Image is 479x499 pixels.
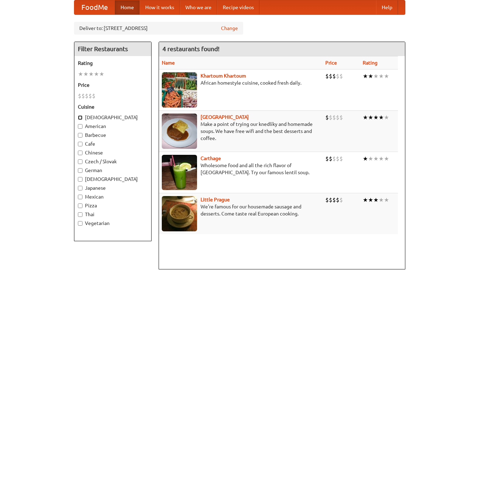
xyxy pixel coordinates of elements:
[332,114,336,121] li: $
[363,60,377,66] a: Rating
[78,142,82,146] input: Cafe
[325,114,329,121] li: $
[325,60,337,66] a: Price
[379,72,384,80] li: ★
[85,92,88,100] li: $
[99,70,104,78] li: ★
[78,103,148,110] h5: Cuisine
[78,202,148,209] label: Pizza
[339,196,343,204] li: $
[332,72,336,80] li: $
[78,81,148,89] h5: Price
[325,155,329,163] li: $
[78,221,82,226] input: Vegetarian
[339,114,343,121] li: $
[162,121,320,142] p: Make a point of trying our knedlíky and homemade soups. We have free wifi and the best desserts a...
[325,196,329,204] li: $
[368,114,373,121] li: ★
[78,220,148,227] label: Vegetarian
[201,73,246,79] a: Khartoum Khartoum
[221,25,238,32] a: Change
[201,197,230,202] a: Little Prague
[78,124,82,129] input: American
[162,60,175,66] a: Name
[78,92,81,100] li: $
[373,155,379,163] li: ★
[83,70,88,78] li: ★
[74,0,115,14] a: FoodMe
[162,45,220,52] ng-pluralize: 4 restaurants found!
[78,203,82,208] input: Pizza
[384,196,389,204] li: ★
[94,70,99,78] li: ★
[78,132,148,139] label: Barbecue
[325,72,329,80] li: $
[78,114,148,121] label: [DEMOGRAPHIC_DATA]
[368,155,373,163] li: ★
[115,0,140,14] a: Home
[162,162,320,176] p: Wholesome food and all the rich flavor of [GEOGRAPHIC_DATA]. Try our famous lentil soup.
[78,193,148,200] label: Mexican
[78,133,82,138] input: Barbecue
[384,155,389,163] li: ★
[78,176,148,183] label: [DEMOGRAPHIC_DATA]
[379,114,384,121] li: ★
[78,149,148,156] label: Chinese
[373,196,379,204] li: ★
[363,72,368,80] li: ★
[78,167,148,174] label: German
[339,72,343,80] li: $
[78,70,83,78] li: ★
[78,195,82,199] input: Mexican
[162,196,197,231] img: littleprague.jpg
[78,60,148,67] h5: Rating
[78,115,82,120] input: [DEMOGRAPHIC_DATA]
[92,92,96,100] li: $
[162,79,320,86] p: African homestyle cuisine, cooked fresh daily.
[78,140,148,147] label: Cafe
[81,92,85,100] li: $
[363,155,368,163] li: ★
[373,72,379,80] li: ★
[368,72,373,80] li: ★
[140,0,180,14] a: How it works
[74,42,151,56] h4: Filter Restaurants
[162,114,197,149] img: czechpoint.jpg
[329,196,332,204] li: $
[336,155,339,163] li: $
[162,72,197,108] img: khartoum.jpg
[368,196,373,204] li: ★
[78,177,82,182] input: [DEMOGRAPHIC_DATA]
[336,114,339,121] li: $
[332,196,336,204] li: $
[78,168,82,173] input: German
[379,196,384,204] li: ★
[384,72,389,80] li: ★
[379,155,384,163] li: ★
[339,155,343,163] li: $
[78,212,82,217] input: Thai
[74,22,243,35] div: Deliver to: [STREET_ADDRESS]
[88,70,94,78] li: ★
[373,114,379,121] li: ★
[376,0,398,14] a: Help
[329,72,332,80] li: $
[363,114,368,121] li: ★
[162,155,197,190] img: carthage.jpg
[78,211,148,218] label: Thai
[88,92,92,100] li: $
[78,159,82,164] input: Czech / Slovak
[78,184,148,191] label: Japanese
[201,156,221,161] a: Carthage
[180,0,217,14] a: Who we are
[336,196,339,204] li: $
[336,72,339,80] li: $
[363,196,368,204] li: ★
[201,114,249,120] a: [GEOGRAPHIC_DATA]
[332,155,336,163] li: $
[78,151,82,155] input: Chinese
[78,123,148,130] label: American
